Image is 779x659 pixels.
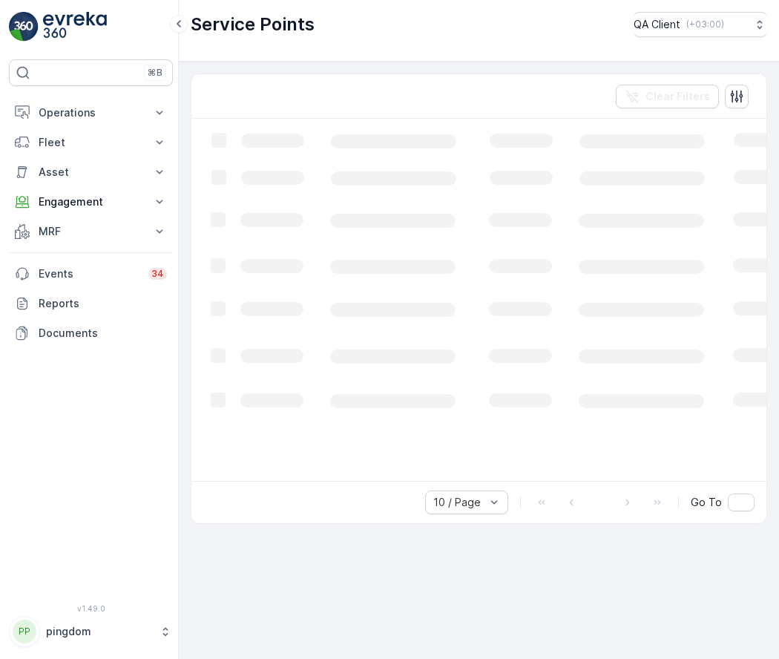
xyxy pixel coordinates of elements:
button: Asset [9,157,173,187]
button: MRF [9,217,173,246]
p: ⌘B [148,67,162,79]
p: Reports [39,296,167,311]
p: pingdom [46,624,152,639]
p: Documents [39,326,167,341]
p: ( +03:00 ) [686,19,724,30]
p: Asset [39,165,143,180]
p: Engagement [39,194,143,209]
img: logo_light-DOdMpM7g.png [43,12,107,42]
p: Service Points [191,13,315,36]
button: PPpingdom [9,616,173,647]
p: Events [39,266,139,281]
a: Events34 [9,259,173,289]
a: Documents [9,318,173,348]
p: Operations [39,105,143,120]
button: QA Client(+03:00) [634,12,767,37]
div: PP [13,620,36,643]
p: Fleet [39,135,143,150]
button: Fleet [9,128,173,157]
button: Clear Filters [616,85,719,108]
span: Go To [691,495,722,510]
p: 34 [151,268,164,280]
p: MRF [39,224,143,239]
button: Engagement [9,187,173,217]
a: Reports [9,289,173,318]
img: logo [9,12,39,42]
button: Operations [9,98,173,128]
span: v 1.49.0 [9,604,173,613]
p: Clear Filters [645,89,710,104]
p: QA Client [634,17,680,32]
